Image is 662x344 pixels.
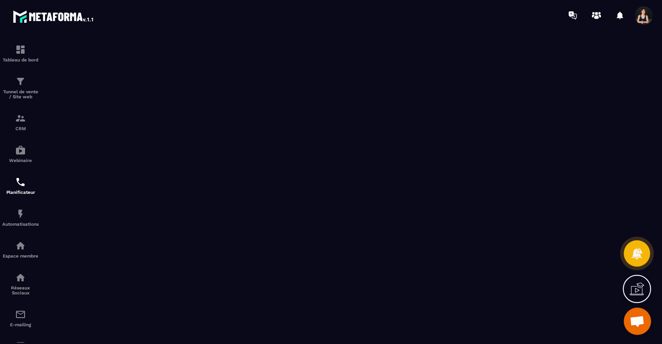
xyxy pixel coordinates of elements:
p: Tunnel de vente / Site web [2,89,39,99]
a: schedulerschedulerPlanificateur [2,170,39,202]
p: CRM [2,126,39,131]
p: E-mailing [2,322,39,327]
p: Tableau de bord [2,57,39,62]
img: automations [15,240,26,251]
a: formationformationCRM [2,106,39,138]
img: automations [15,145,26,156]
img: formation [15,44,26,55]
p: Automatisations [2,222,39,227]
p: Réseaux Sociaux [2,285,39,295]
img: automations [15,208,26,219]
p: Planificateur [2,190,39,195]
img: formation [15,76,26,87]
a: formationformationTunnel de vente / Site web [2,69,39,106]
img: scheduler [15,177,26,187]
img: formation [15,113,26,124]
a: social-networksocial-networkRéseaux Sociaux [2,265,39,302]
a: automationsautomationsAutomatisations [2,202,39,233]
p: Espace membre [2,253,39,258]
a: emailemailE-mailing [2,302,39,334]
img: email [15,309,26,320]
a: Ouvrir le chat [624,308,651,335]
p: Webinaire [2,158,39,163]
a: formationformationTableau de bord [2,37,39,69]
a: automationsautomationsEspace membre [2,233,39,265]
img: logo [13,8,95,25]
img: social-network [15,272,26,283]
a: automationsautomationsWebinaire [2,138,39,170]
